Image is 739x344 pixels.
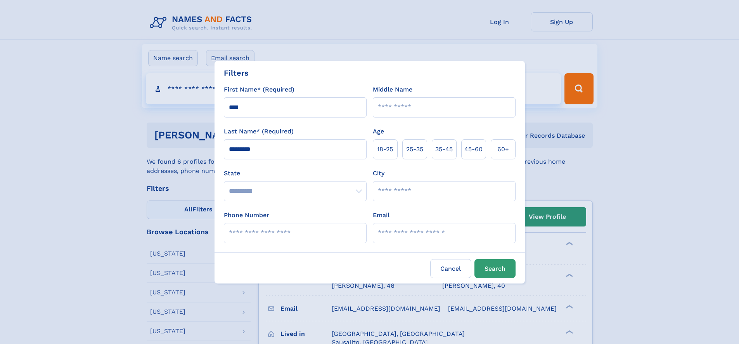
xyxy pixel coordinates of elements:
label: Age [373,127,384,136]
label: City [373,169,384,178]
span: 25‑35 [406,145,423,154]
span: 45‑60 [464,145,483,154]
label: Phone Number [224,211,269,220]
label: State [224,169,367,178]
button: Search [474,259,516,278]
label: Cancel [430,259,471,278]
label: First Name* (Required) [224,85,294,94]
label: Middle Name [373,85,412,94]
span: 18‑25 [377,145,393,154]
label: Last Name* (Required) [224,127,294,136]
span: 35‑45 [435,145,453,154]
label: Email [373,211,389,220]
span: 60+ [497,145,509,154]
div: Filters [224,67,249,79]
